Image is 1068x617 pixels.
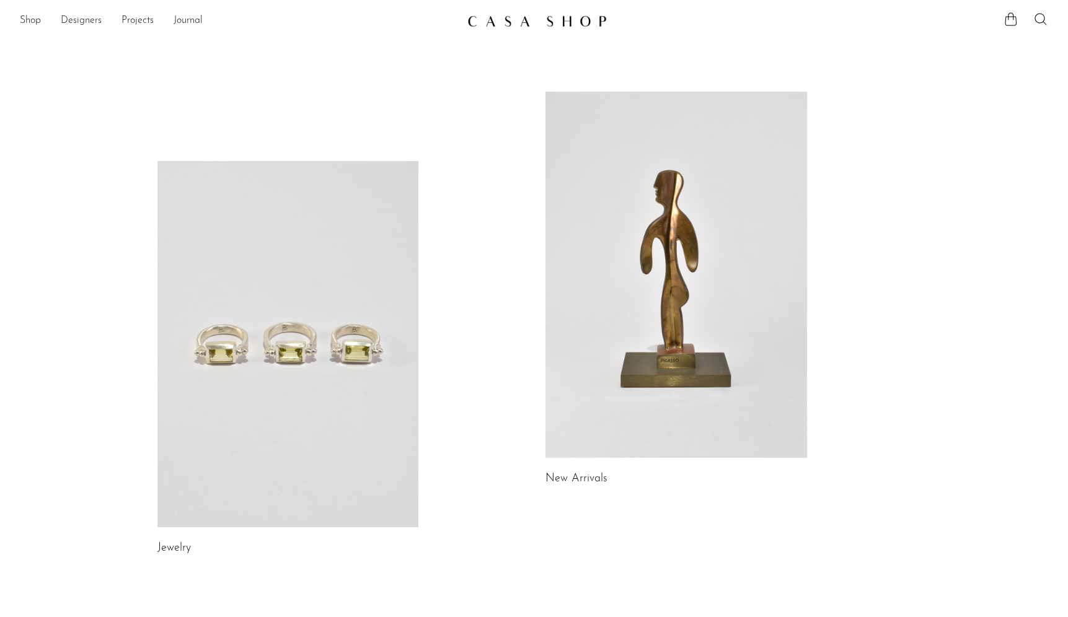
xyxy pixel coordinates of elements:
[20,11,457,32] ul: NEW HEADER MENU
[121,13,154,29] a: Projects
[174,13,203,29] a: Journal
[20,11,457,32] nav: Desktop navigation
[61,13,102,29] a: Designers
[20,13,41,29] a: Shop
[157,543,191,554] a: Jewelry
[545,473,607,484] a: New Arrivals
